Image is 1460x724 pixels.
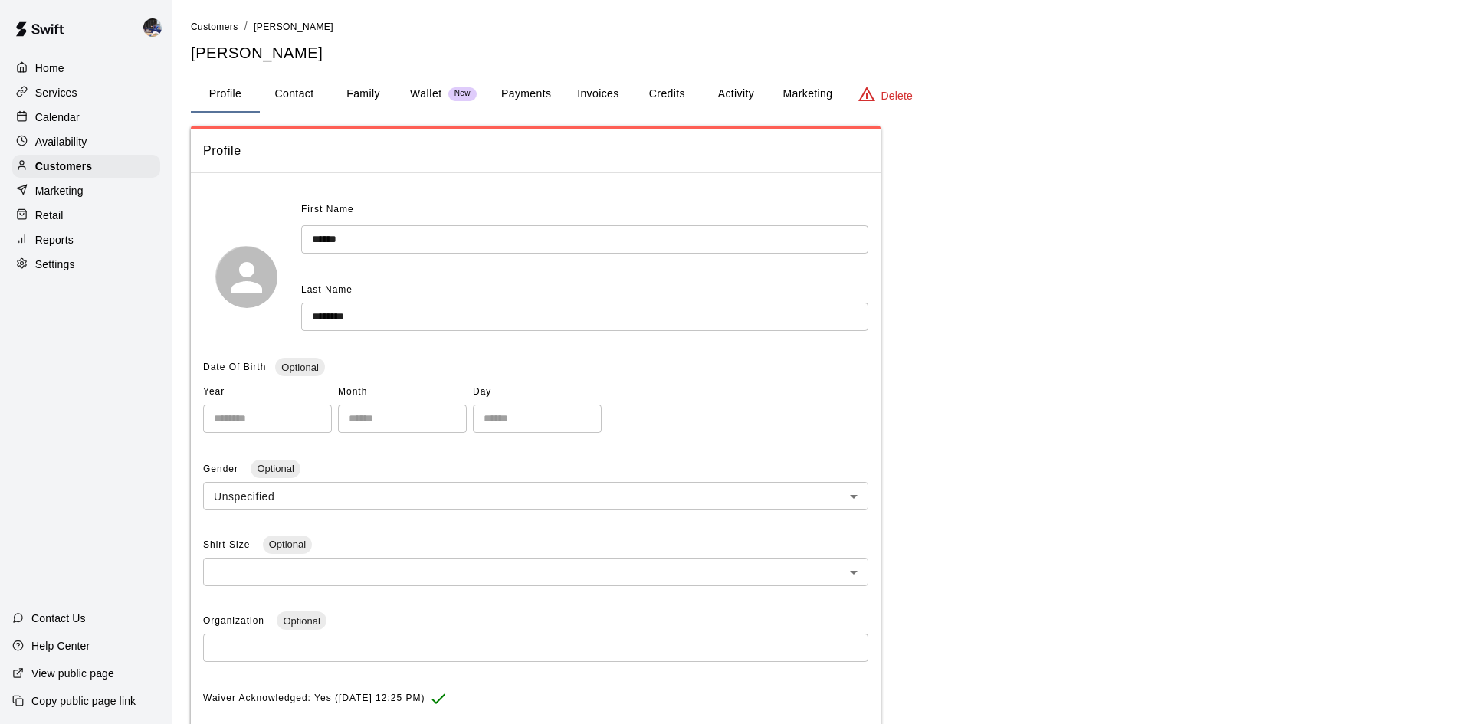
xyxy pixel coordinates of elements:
span: Customers [191,21,238,32]
div: Kevin Chandler [140,12,172,43]
span: Optional [263,539,312,550]
a: Calendar [12,106,160,129]
a: Retail [12,204,160,227]
p: Reports [35,232,74,247]
p: Delete [881,88,913,103]
p: Help Center [31,638,90,654]
span: Date Of Birth [203,362,266,372]
li: / [244,18,248,34]
span: First Name [301,198,354,222]
img: Kevin Chandler [143,18,162,37]
p: Retail [35,208,64,223]
p: Availability [35,134,87,149]
button: Invoices [563,76,632,113]
button: Marketing [770,76,845,113]
h5: [PERSON_NAME] [191,43,1442,64]
button: Profile [191,76,260,113]
a: Settings [12,253,160,276]
span: Year [203,380,332,405]
span: Shirt Size [203,539,254,550]
span: Last Name [301,284,353,295]
p: Wallet [410,86,442,102]
button: Activity [701,76,770,113]
p: Home [35,61,64,76]
span: Optional [251,463,300,474]
span: New [448,89,477,99]
p: Services [35,85,77,100]
span: Gender [203,464,241,474]
button: Credits [632,76,701,113]
span: Optional [275,362,324,373]
a: Customers [12,155,160,178]
div: Unspecified [203,482,868,510]
a: Customers [191,20,238,32]
button: Family [329,76,398,113]
a: Home [12,57,160,80]
button: Contact [260,76,329,113]
a: Reports [12,228,160,251]
a: Marketing [12,179,160,202]
p: Customers [35,159,92,174]
p: Settings [35,257,75,272]
span: Day [473,380,602,405]
a: Availability [12,130,160,153]
span: [PERSON_NAME] [254,21,333,32]
div: basic tabs example [191,76,1442,113]
p: View public page [31,666,114,681]
span: Month [338,380,467,405]
p: Contact Us [31,611,86,626]
span: Waiver Acknowledged: Yes ([DATE] 12:25 PM) [203,686,425,711]
nav: breadcrumb [191,18,1442,35]
span: Organization [203,615,267,626]
p: Marketing [35,183,84,198]
button: Payments [489,76,563,113]
span: Profile [203,141,868,161]
p: Calendar [35,110,80,125]
p: Copy public page link [31,693,136,709]
a: Services [12,81,160,104]
span: Optional [277,615,326,627]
